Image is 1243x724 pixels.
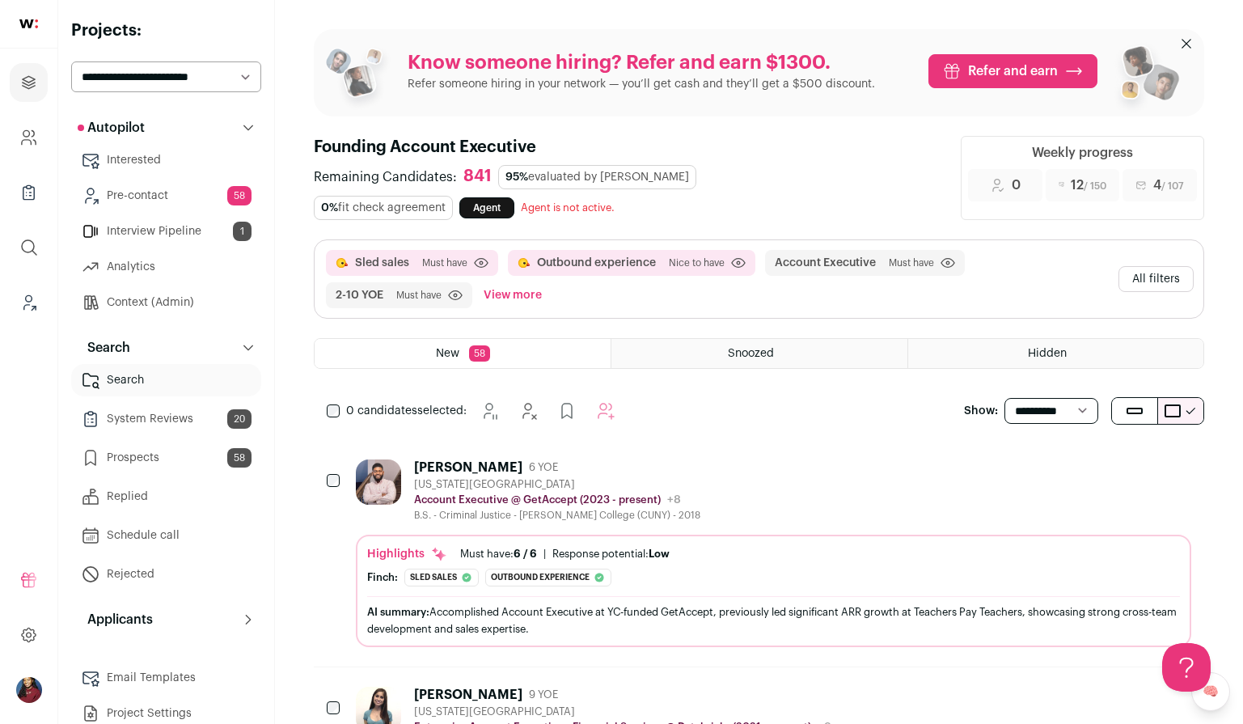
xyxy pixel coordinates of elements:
img: bb5ad005dea0f92a764674089f03b43c81187337f5d52150bfd8db72fc3a4788.jpg [356,459,401,505]
button: Add to Autopilot [590,395,622,427]
div: 841 [463,167,492,187]
a: Hidden [908,339,1203,368]
div: [US_STATE][GEOGRAPHIC_DATA] [414,478,700,491]
div: [US_STATE][GEOGRAPHIC_DATA] [414,705,831,718]
a: Analytics [71,251,261,283]
a: Pre-contact58 [71,180,261,212]
div: evaluated by [PERSON_NAME] [498,165,696,189]
p: Autopilot [78,118,145,138]
img: referral_people_group_2-7c1ec42c15280f3369c0665c33c00ed472fd7f6af9dd0ec46c364f9a93ccf9a4.png [1110,39,1182,116]
a: Agent [459,197,514,218]
div: fit check agreement [314,196,453,220]
img: wellfound-shorthand-0d5821cbd27db2630d0214b213865d53afaa358527fdda9d0ea32b1df1b89c2c.svg [19,19,38,28]
button: Autopilot [71,112,261,144]
span: Remaining Candidates: [314,167,457,187]
span: 0 [1012,176,1021,195]
span: 12 [1071,176,1106,195]
button: Snooze [473,395,505,427]
span: Snoozed [728,348,774,359]
a: Refer and earn [928,54,1097,88]
a: Context (Admin) [71,286,261,319]
span: 4 [1153,176,1184,195]
button: Add to Prospects [551,395,583,427]
div: Accomplished Account Executive at YC-funded GetAccept, previously led significant ARR growth at T... [367,603,1180,637]
div: Must have: [460,548,537,561]
p: Refer someone hiring in your network — you’ll get cash and they’ll get a $500 discount. [408,76,875,92]
div: Highlights [367,546,447,562]
span: Hidden [1028,348,1067,359]
span: 6 / 6 [514,548,537,559]
div: Finch: [367,571,398,584]
img: 10010497-medium_jpg [16,677,42,703]
span: 58 [227,448,252,468]
span: Must have [396,289,442,302]
span: 58 [469,345,490,362]
div: Weekly progress [1032,143,1133,163]
a: System Reviews20 [71,403,261,435]
a: Prospects58 [71,442,261,474]
a: Email Templates [71,662,261,694]
span: 9 YOE [529,688,558,701]
span: New [436,348,459,359]
span: / 107 [1161,181,1184,191]
button: Sled sales [355,255,409,271]
button: 2-10 YOE [336,287,383,303]
p: Applicants [78,610,153,629]
a: Company and ATS Settings [10,118,48,157]
span: 95% [505,171,528,183]
a: Interested [71,144,261,176]
iframe: Help Scout Beacon - Open [1162,643,1211,692]
ul: | [460,548,670,561]
button: Search [71,332,261,364]
span: 6 YOE [529,461,558,474]
a: Interview Pipeline1 [71,215,261,248]
p: Search [78,338,130,358]
a: Snoozed [611,339,907,368]
a: Leads (Backoffice) [10,283,48,322]
img: referral_people_group_1-3817b86375c0e7f77b15e9e1740954ef64e1f78137dd7e9f4ff27367cb2cd09a.png [323,42,395,113]
button: View more [480,282,545,308]
a: Projects [10,63,48,102]
button: Open dropdown [16,677,42,703]
a: Replied [71,481,261,513]
button: Outbound experience [537,255,656,271]
a: 🧠 [1191,672,1230,711]
p: Show: [964,403,998,419]
span: Low [649,548,670,559]
div: Outbound experience [485,569,611,586]
span: Nice to have [669,256,725,269]
span: 0% [321,202,338,214]
a: Search [71,364,261,396]
a: Schedule call [71,519,261,552]
span: 1 [233,222,252,241]
span: / 150 [1084,181,1106,191]
p: Account Executive @ GetAccept (2023 - present) [414,493,661,506]
a: [PERSON_NAME] 6 YOE [US_STATE][GEOGRAPHIC_DATA] Account Executive @ GetAccept (2023 - present) +8... [356,459,1191,647]
span: Must have [889,256,934,269]
span: +8 [667,494,681,506]
span: 58 [227,186,252,205]
a: Company Lists [10,173,48,212]
div: Response potential: [552,548,670,561]
p: Know someone hiring? Refer and earn $1300. [408,50,875,76]
button: Hide [512,395,544,427]
div: B.S. - Criminal Justice - [PERSON_NAME] College (CUNY) - 2018 [414,509,700,522]
span: AI summary: [367,607,429,617]
button: Applicants [71,603,261,636]
span: Must have [422,256,467,269]
a: Rejected [71,558,261,591]
span: Agent is not active. [521,202,615,213]
h2: Projects: [71,19,261,42]
span: 20 [227,409,252,429]
div: [PERSON_NAME] [414,687,522,703]
div: Sled sales [404,569,479,586]
button: All filters [1118,266,1194,292]
div: [PERSON_NAME] [414,459,522,476]
h1: Founding Account Executive [314,136,941,159]
span: 0 candidates [346,405,417,417]
button: Account Executive [775,255,876,271]
span: selected: [346,403,467,419]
